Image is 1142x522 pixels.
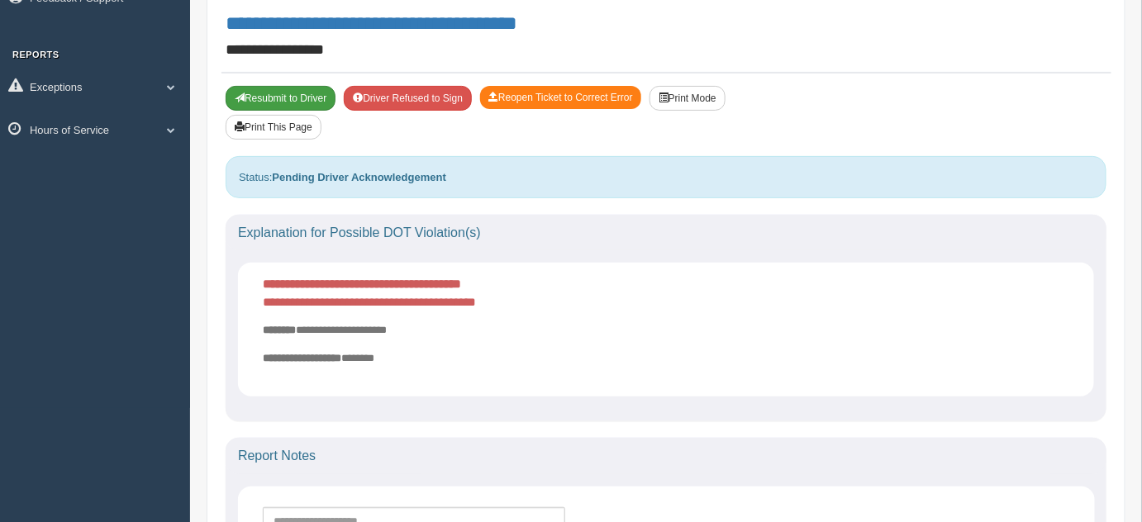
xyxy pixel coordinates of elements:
strong: Pending Driver Acknowledgement [272,171,445,183]
button: Print Mode [650,86,726,111]
div: Status: [226,156,1106,198]
div: Explanation for Possible DOT Violation(s) [226,215,1106,251]
button: Resubmit To Driver [226,86,335,111]
button: Reopen Ticket [480,86,641,109]
button: Driver Refused to Sign [344,86,472,111]
button: Print This Page [226,115,321,140]
div: Report Notes [226,438,1106,474]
